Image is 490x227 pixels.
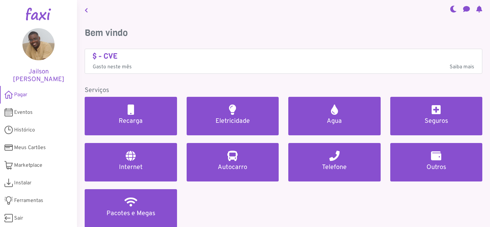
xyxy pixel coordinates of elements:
[390,97,483,135] a: Seguros
[14,214,23,222] span: Sair
[92,210,169,217] h5: Pacotes e Megas
[187,97,279,135] a: Eletricidade
[85,87,482,94] h5: Serviços
[92,164,169,171] h5: Internet
[390,143,483,181] a: Outros
[14,126,35,134] span: Histórico
[14,91,27,99] span: Pagar
[85,97,177,135] a: Recarga
[14,179,31,187] span: Instalar
[10,28,67,83] a: Jailson [PERSON_NAME]
[288,143,381,181] a: Telefone
[450,63,474,71] span: Saiba mais
[398,164,475,171] h5: Outros
[93,52,474,71] a: $ - CVE Gasto neste mêsSaiba mais
[93,52,474,61] h4: $ - CVE
[288,97,381,135] a: Agua
[14,144,46,152] span: Meus Cartões
[93,63,474,71] p: Gasto neste mês
[14,109,33,116] span: Eventos
[14,197,43,205] span: Ferramentas
[296,164,373,171] h5: Telefone
[187,143,279,181] a: Autocarro
[85,28,482,38] h3: Bem vindo
[194,117,271,125] h5: Eletricidade
[296,117,373,125] h5: Agua
[10,68,67,83] h5: Jailson [PERSON_NAME]
[194,164,271,171] h5: Autocarro
[85,143,177,181] a: Internet
[398,117,475,125] h5: Seguros
[14,162,42,169] span: Marketplace
[92,117,169,125] h5: Recarga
